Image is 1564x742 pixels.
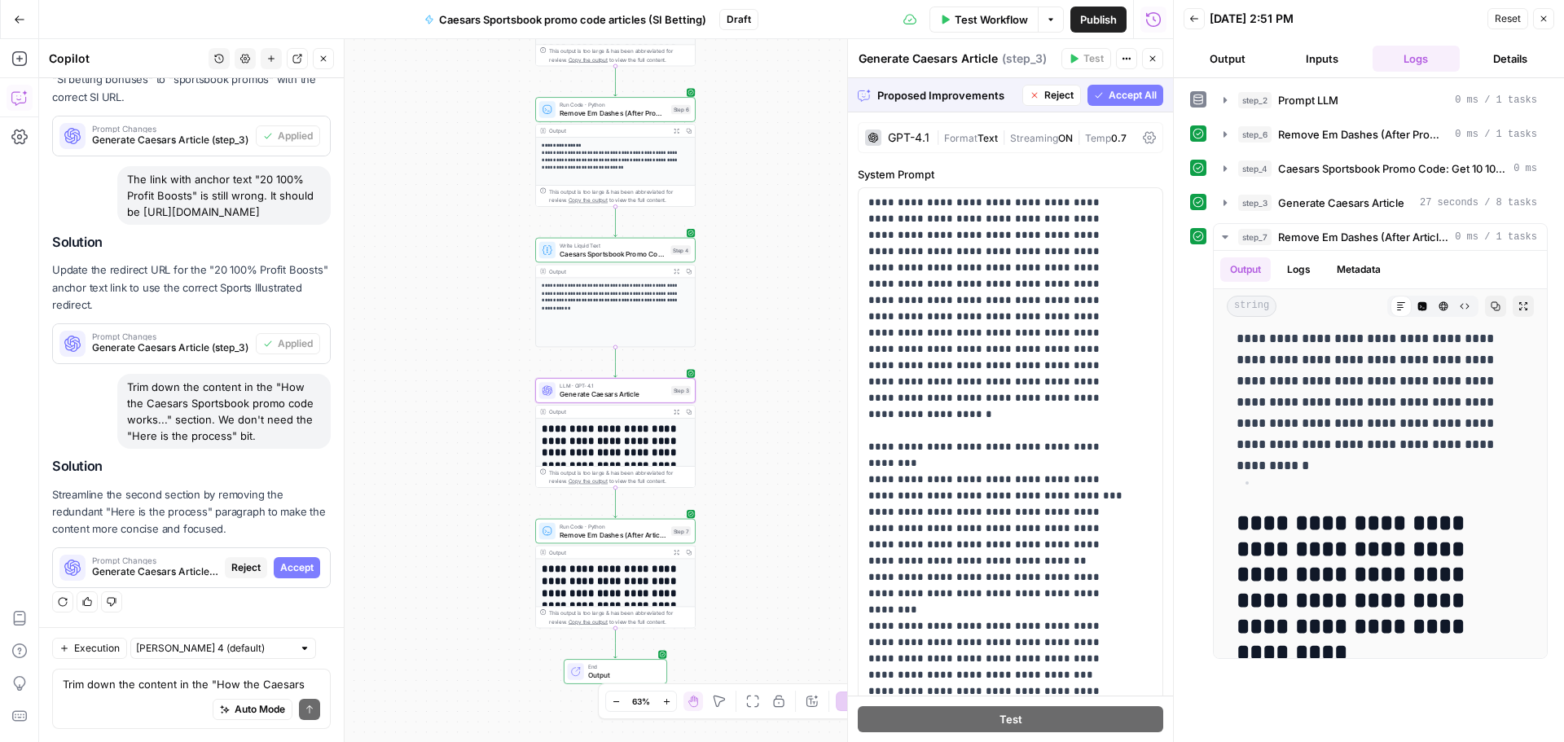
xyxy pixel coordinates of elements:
[92,556,218,564] span: Prompt Changes
[549,548,667,556] div: Output
[560,529,667,540] span: Remove Em Dashes (After Article)
[569,197,608,204] span: Copy the output
[213,699,292,720] button: Auto Mode
[439,11,706,28] span: Caesars Sportsbook promo code articles (SI Betting)
[225,557,267,578] button: Reject
[1327,257,1390,282] button: Metadata
[1109,88,1157,103] span: Accept All
[1070,7,1127,33] button: Publish
[569,56,608,63] span: Copy the output
[1214,190,1547,216] button: 27 seconds / 8 tasks
[1002,50,1047,67] span: ( step_3 )
[274,557,320,578] button: Accept
[877,87,1016,103] span: Proposed Improvements
[1184,46,1272,72] button: Output
[256,125,320,147] button: Applied
[1238,195,1272,211] span: step_3
[278,129,313,143] span: Applied
[614,628,617,658] g: Edge from step_7 to end
[614,347,617,377] g: Edge from step_4 to step_3
[1455,127,1537,142] span: 0 ms / 1 tasks
[1214,224,1547,250] button: 0 ms / 1 tasks
[549,126,667,134] div: Output
[256,333,320,354] button: Applied
[1022,85,1081,106] button: Reject
[560,241,666,249] span: Write Liquid Text
[560,389,667,400] span: Generate Caesars Article
[670,245,691,254] div: Step 4
[415,7,716,33] button: Caesars Sportsbook promo code articles (SI Betting)
[998,129,1010,145] span: |
[588,663,658,671] span: End
[944,132,977,144] span: Format
[549,609,691,626] div: This output is too large & has been abbreviated for review. to view the full content.
[278,336,313,351] span: Applied
[49,50,204,67] div: Copilot
[535,238,696,347] div: Write Liquid TextCaesars Sportsbook Promo Code: Get 10 100% Bet Boosts for {{ event_title }}Step ...
[1214,251,1547,658] div: 0 ms / 1 tasks
[1513,161,1537,176] span: 0 ms
[1238,160,1272,177] span: step_4
[1278,92,1338,108] span: Prompt LLM
[1278,46,1366,72] button: Inputs
[280,560,314,575] span: Accept
[92,133,249,147] span: Generate Caesars Article (step_3)
[535,659,696,683] div: EndOutput
[560,248,666,259] span: Caesars Sportsbook Promo Code: Get 10 100% Bet Boosts for {{ event_title }}
[136,640,292,656] input: Claude Sonnet 4 (default)
[569,478,608,485] span: Copy the output
[727,12,751,27] span: Draft
[614,488,617,518] g: Edge from step_3 to step_7
[92,332,249,340] span: Prompt Changes
[235,702,285,717] span: Auto Mode
[936,129,944,145] span: |
[888,132,929,143] div: GPT-4.1
[52,486,331,538] p: Streamline the second section by removing the redundant "Here is the process" paragraph to make t...
[1227,296,1276,317] span: string
[858,166,1163,182] label: System Prompt
[1420,195,1537,210] span: 27 seconds / 8 tasks
[117,166,331,225] div: The link with anchor text "20 100% Profit Boosts" is still wrong. It should be [URL][DOMAIN_NAME]
[671,386,691,395] div: Step 3
[1073,129,1085,145] span: |
[858,706,1163,732] button: Test
[1214,156,1547,182] button: 0 ms
[231,560,261,575] span: Reject
[588,670,658,681] span: Output
[549,468,691,485] div: This output is too large & has been abbreviated for review. to view the full content.
[1238,126,1272,143] span: step_6
[74,641,120,656] span: Execution
[1455,230,1537,244] span: 0 ms / 1 tasks
[1455,93,1537,108] span: 0 ms / 1 tasks
[1087,85,1163,106] button: Accept All
[1010,132,1058,144] span: Streaming
[1214,121,1547,147] button: 0 ms / 1 tasks
[1058,132,1073,144] span: ON
[977,132,998,144] span: Text
[52,54,331,105] p: Update the anchor text and link in the first section from "SI betting bonuses" to "sportsbook pro...
[632,695,650,708] span: 63%
[1278,126,1448,143] span: Remove Em Dashes (After Prompt)
[560,101,667,109] span: Run Code · Python
[1495,11,1521,26] span: Reset
[1373,46,1461,72] button: Logs
[549,47,691,64] div: This output is too large & has been abbreviated for review. to view the full content.
[955,11,1028,28] span: Test Workflow
[1238,229,1272,245] span: step_7
[1466,46,1554,72] button: Details
[1238,92,1272,108] span: step_2
[1111,132,1127,144] span: 0.7
[52,261,331,313] p: Update the redirect URL for the "20 100% Profit Boosts" anchor text link to use the correct Sport...
[1277,257,1320,282] button: Logs
[117,374,331,449] div: Trim down the content in the "How the Caesars Sportsbook promo code works..." section. We don't n...
[1080,11,1117,28] span: Publish
[560,108,667,119] span: Remove Em Dashes (After Prompt)
[671,526,691,535] div: Step 7
[92,564,218,579] span: Generate Caesars Article (step_3)
[1214,87,1547,113] button: 0 ms / 1 tasks
[929,7,1038,33] button: Test Workflow
[52,235,331,250] h2: Solution
[569,618,608,625] span: Copy the output
[1278,229,1448,245] span: Remove Em Dashes (After Article)
[92,340,249,355] span: Generate Caesars Article (step_3)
